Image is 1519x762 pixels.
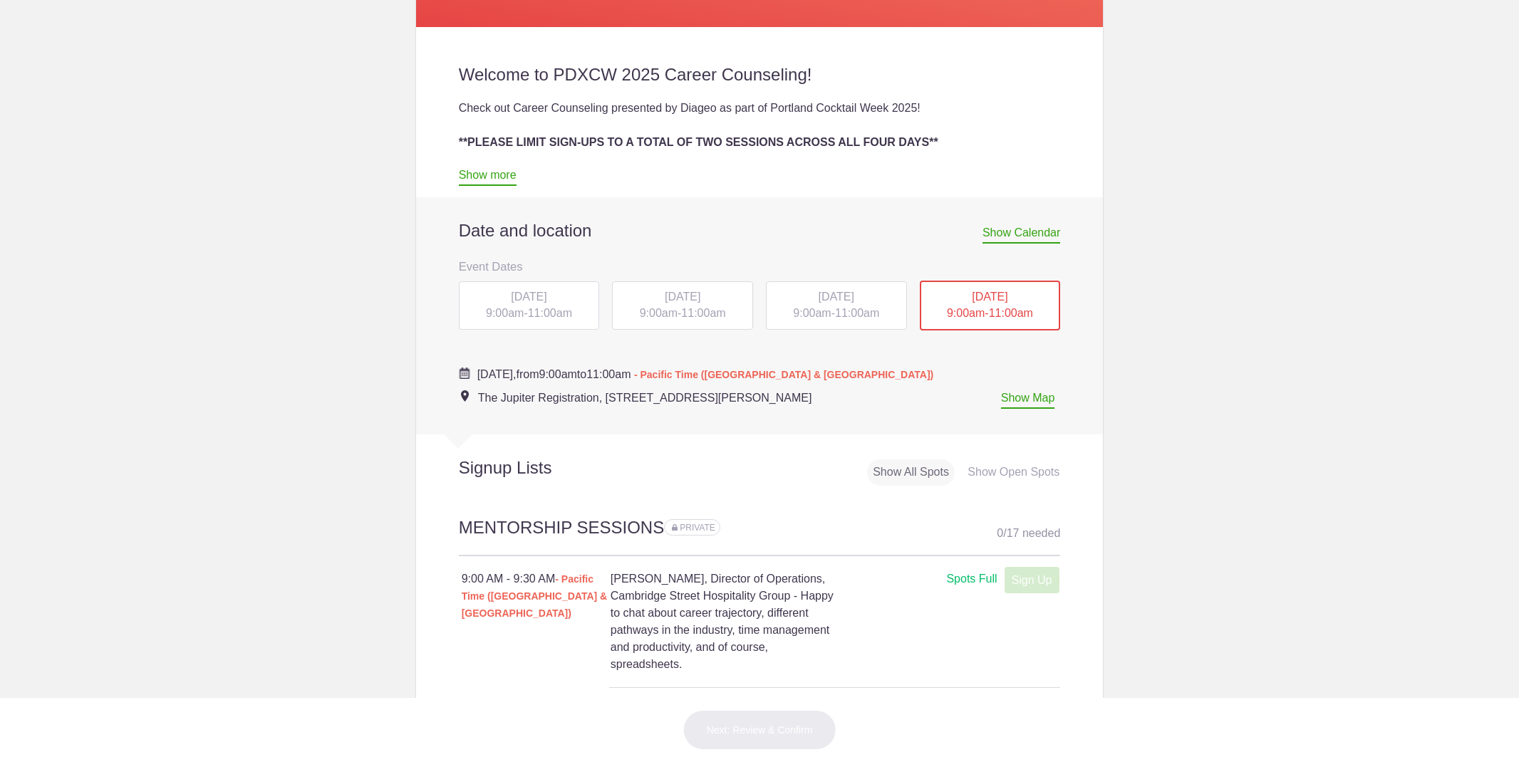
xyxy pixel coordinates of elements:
[1003,527,1006,539] span: /
[459,281,600,330] div: -
[459,169,517,186] a: Show more
[477,368,517,380] span: [DATE],
[634,369,933,380] span: - Pacific Time ([GEOGRAPHIC_DATA] & [GEOGRAPHIC_DATA])
[683,710,836,750] button: Next: Review & Confirm
[477,368,934,380] span: from to
[1001,392,1055,409] a: Show Map
[486,307,524,319] span: 9:00am
[640,307,678,319] span: 9:00am
[459,151,1061,185] div: We are trying to accommodate as many folks as possible to get the opportunity to connect with a m...
[459,136,938,148] strong: **PLEASE LIMIT SIGN-UPS TO A TOTAL OF TWO SESSIONS ACROSS ALL FOUR DAYS**
[793,307,831,319] span: 9:00am
[459,100,1061,117] div: Check out Career Counseling presented by Diageo as part of Portland Cocktail Week 2025!
[539,368,576,380] span: 9:00am
[972,291,1007,303] span: [DATE]
[919,280,1062,331] button: [DATE] 9:00am-11:00am
[416,457,646,479] h2: Signup Lists
[819,291,854,303] span: [DATE]
[462,573,608,619] span: - Pacific Time ([GEOGRAPHIC_DATA] & [GEOGRAPHIC_DATA])
[459,367,470,379] img: Cal purple
[997,523,1060,544] div: 0 17 needed
[681,307,725,319] span: 11:00am
[765,281,908,330] button: [DATE] 9:00am-11:00am
[586,368,631,380] span: 11:00am
[459,516,1061,556] h2: MENTORSHIP SESSIONS
[962,459,1065,486] div: Show Open Spots
[478,392,812,404] span: The Jupiter Registration, [STREET_ADDRESS][PERSON_NAME]
[528,307,572,319] span: 11:00am
[459,64,1061,85] h2: Welcome to PDXCW 2025 Career Counseling!
[665,291,700,303] span: [DATE]
[459,256,1061,277] h3: Event Dates
[511,291,546,303] span: [DATE]
[672,524,678,531] img: Lock
[946,570,997,588] div: Spots Full
[672,523,715,533] span: Sign ups for this sign up list are private. Your sign up will be visible only to you and the even...
[611,570,834,673] h4: [PERSON_NAME], Director of Operations, Cambridge Street Hospitality Group - Happy to chat about c...
[766,281,907,330] div: -
[867,459,955,486] div: Show All Spots
[611,281,754,330] button: [DATE] 9:00am-11:00am
[920,281,1061,330] div: -
[461,390,469,402] img: Event location
[983,226,1060,244] span: Show Calendar
[462,570,611,622] div: 9:00 AM - 9:30 AM
[612,281,753,330] div: -
[458,281,601,330] button: [DATE] 9:00am-11:00am
[459,220,1061,241] h2: Date and location
[680,523,715,533] span: PRIVATE
[835,307,879,319] span: 11:00am
[947,307,985,319] span: 9:00am
[989,307,1033,319] span: 11:00am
